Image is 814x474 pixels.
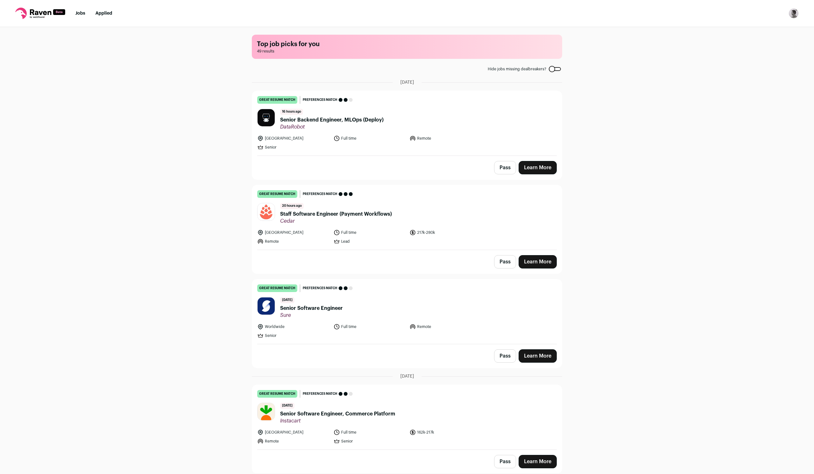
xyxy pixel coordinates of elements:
a: Learn More [519,255,557,268]
li: [GEOGRAPHIC_DATA] [257,135,330,142]
button: Pass [494,349,516,363]
a: great resume match Preferences match [DATE] Senior Software Engineer Sure Worldwide Full time Rem... [252,279,562,344]
h1: Top job picks for you [257,40,557,49]
span: [DATE] [280,297,294,303]
span: Preferences match [303,191,337,197]
div: great resume match [257,390,297,398]
a: great resume match Preferences match [DATE] Senior Software Engineer, Commerce Platform Instacart... [252,385,562,450]
img: a586c8affd5eda354c547333b4696667686d638df342fca781a8c7ecc768f9c9 [258,297,275,315]
span: Hide jobs missing dealbreakers? [488,66,546,72]
li: Full time [334,429,406,436]
a: Learn More [519,349,557,363]
li: Remote [257,238,330,245]
li: Remote [257,438,330,444]
img: 9fa0e9a38ece1d0fefaeea44f1cb48c56cf4a9f607a8215fd0ba4cedde620d86.jpg [258,203,275,220]
span: Instacart [280,418,395,424]
a: Jobs [75,11,85,16]
li: 217k-280k [410,229,482,236]
button: Pass [494,161,516,174]
li: Worldwide [257,324,330,330]
span: [DATE] [400,373,414,380]
span: Preferences match [303,391,337,397]
span: Sure [280,312,343,318]
li: [GEOGRAPHIC_DATA] [257,229,330,236]
span: Staff Software Engineer (Payment Workflows) [280,210,392,218]
div: great resume match [257,96,297,104]
span: [DATE] [280,403,294,409]
li: Full time [334,324,406,330]
span: Senior Software Engineer, Commerce Platform [280,410,395,418]
li: Senior [334,438,406,444]
a: Applied [95,11,112,16]
span: DataRobot [280,124,383,130]
li: Full time [334,229,406,236]
span: 49 results [257,49,557,54]
img: aa5ef394711c8070101843a6fac30bb926026282f4a0d2c5403c8a9f03e620e1.jpg [258,109,275,126]
div: great resume match [257,190,297,198]
img: 4a0ef7a5ce91eb0a5d3daf8ac1360e3790377c484ffbcb76f81e46d8067247c0.jpg [258,403,275,420]
li: Remote [410,135,482,142]
span: 16 hours ago [280,109,303,115]
span: Cedar [280,218,392,224]
span: Senior Software Engineer [280,304,343,312]
span: [DATE] [400,79,414,86]
li: Lead [334,238,406,245]
li: [GEOGRAPHIC_DATA] [257,429,330,436]
a: great resume match Preferences match 16 hours ago Senior Backend Engineer, MLOps (Deploy) DataRob... [252,91,562,156]
a: Learn More [519,161,557,174]
li: Senior [257,332,330,339]
button: Pass [494,455,516,468]
span: Senior Backend Engineer, MLOps (Deploy) [280,116,383,124]
span: 20 hours ago [280,203,304,209]
img: 8077736-medium_jpg [789,8,799,18]
li: Full time [334,135,406,142]
li: Remote [410,324,482,330]
a: Learn More [519,455,557,468]
li: Senior [257,144,330,150]
div: great resume match [257,284,297,292]
span: Preferences match [303,97,337,103]
li: 162k-217k [410,429,482,436]
a: great resume match Preferences match 20 hours ago Staff Software Engineer (Payment Workflows) Ced... [252,185,562,250]
button: Pass [494,255,516,268]
span: Preferences match [303,285,337,291]
button: Open dropdown [789,8,799,18]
